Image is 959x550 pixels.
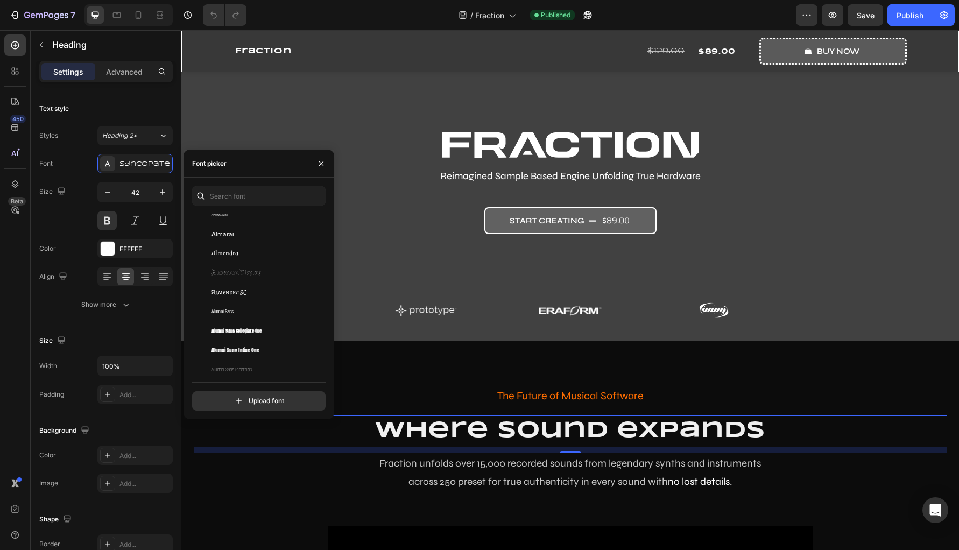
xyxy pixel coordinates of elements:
div: start creating [328,184,403,198]
div: 450 [10,115,26,123]
span: no lost details [486,445,548,457]
span: Almendra Display [211,268,261,278]
span: Alumni Sans Collegiate One [211,326,262,336]
div: FFFFFF [119,244,170,254]
span: Almarai [211,229,234,239]
span: Alumni Sans Pinstripe [211,365,252,375]
p: The Future of Musical Software [13,356,765,376]
div: Size [39,185,68,199]
input: Auto [98,356,172,376]
div: Color [39,450,56,460]
div: Beta [8,197,26,206]
p: Settings [53,66,83,77]
div: Styles [39,131,58,140]
button: 7 [4,4,80,26]
span: Alumni Sans Inline One [211,345,259,355]
span: across 250 preset for true authenticity in every sound with [227,445,486,457]
div: Syncopate [119,159,170,169]
button: Show more [39,295,173,314]
div: Undo/Redo [203,4,246,26]
input: Search font [192,186,326,206]
div: Border [39,539,60,549]
span: / [470,10,473,21]
p: Heading [52,38,168,51]
img: gempages_562811069194568869-ca051199-d962-471a-8686-e2ef93681f3b.svg [260,101,518,128]
div: Add... [119,390,170,400]
button: Heading 2* [97,126,173,145]
div: Image [39,478,58,488]
div: Background [39,424,91,438]
div: Width [39,361,57,371]
div: Add... [119,479,170,489]
div: Font picker [192,159,227,168]
div: Size [39,334,68,348]
span: Almendra SC [211,287,246,297]
span: Alumni Sans [211,307,234,316]
div: Heading [26,370,55,380]
span: Heading 2* [102,131,137,140]
div: Align [39,270,69,284]
div: $89.00 [420,182,449,199]
span: Save [857,11,875,20]
div: Publish [897,10,923,21]
div: Show more [81,299,131,310]
div: Upload font [234,396,284,406]
span: Published [541,10,570,20]
img: Alt Image [210,269,280,291]
p: Reimagined Sample Based Engine Unfolding True Hardware [67,137,711,155]
div: Padding [39,390,64,399]
span: Allura [211,210,228,220]
span: Almendra [211,249,238,258]
p: 7 [70,9,75,22]
div: Add... [119,451,170,461]
img: Alt Image [356,273,421,287]
button: Upload font [192,391,326,411]
div: Shape [39,512,74,527]
span: Fraction unfolds over 15,000 recorded sounds from legendary synths and instruments [198,427,580,439]
span: . [548,445,551,457]
button: Publish [887,4,933,26]
button: start creating [303,177,475,204]
div: Add... [119,540,170,549]
div: Open Intercom Messenger [922,497,948,523]
iframe: Design area [181,30,959,550]
div: Font [39,159,53,168]
h2: where sound expands [12,385,766,417]
span: Fraction [475,10,504,21]
div: Color [39,244,56,253]
img: Alt Image [518,272,547,287]
p: Advanced [106,66,143,77]
button: Save [848,4,883,26]
div: Text style [39,104,69,114]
